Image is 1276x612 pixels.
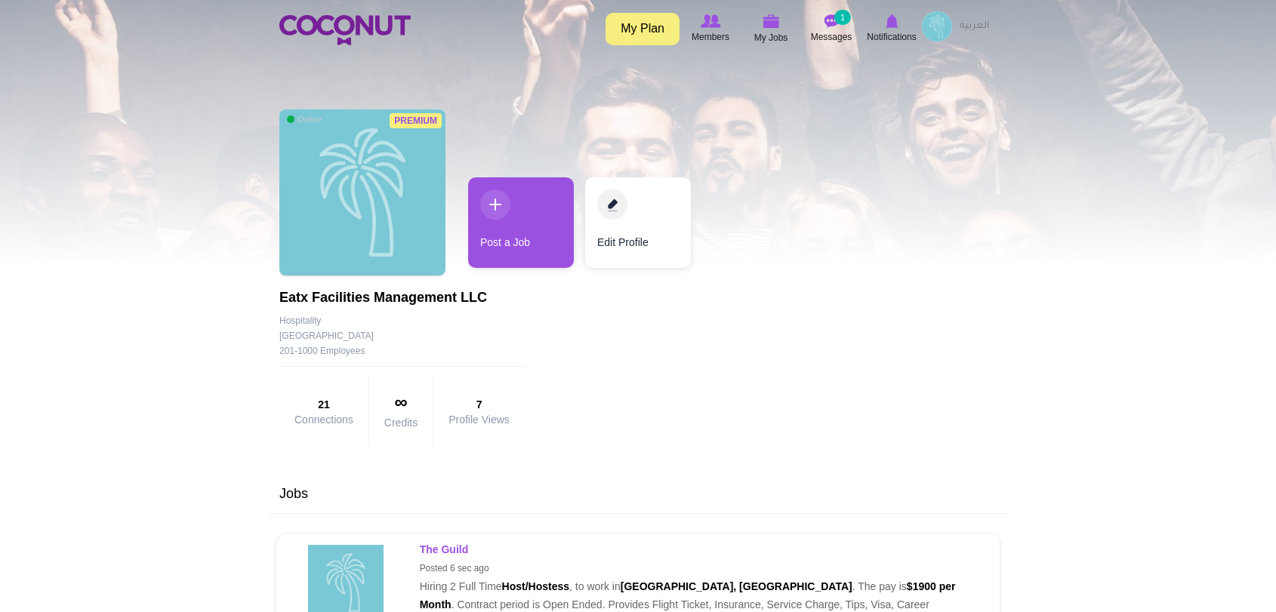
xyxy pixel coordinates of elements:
a: The Guild [420,543,471,555]
a: العربية [952,11,997,42]
span: Premium [390,113,442,128]
img: Messages [824,14,839,28]
strong: Host/Hostess [502,580,569,592]
a: 7Profile Views [448,397,510,426]
a: Post a Job [468,177,574,268]
div: 2 / 2 [585,177,691,275]
span: Members [692,29,729,45]
a: My Plan [606,13,680,45]
h1: Eatx Facilities Management LLC [279,291,525,306]
a: ∞Credits [384,389,418,429]
span: My Jobs [754,30,788,45]
img: Browse Members [701,14,720,28]
a: Notifications Notifications [861,11,922,46]
strong: 7 [448,397,510,412]
div: 201-1000 Employees [279,343,525,358]
strong: The Guild [420,543,469,555]
a: 21Connections [294,397,353,426]
img: Notifications [886,14,898,28]
a: Browse Members Members [680,11,741,46]
small: Posted 6 sec ago [420,563,489,574]
img: My Jobs [763,14,779,28]
span: Notifications [867,29,916,45]
span: Online [287,114,322,125]
a: Messages Messages 1 [801,11,861,46]
a: My Jobs My Jobs [741,11,801,47]
img: Home [279,15,411,45]
small: 1 [834,10,851,25]
div: 1 / 2 [468,177,574,275]
span: ∞ [394,392,407,412]
strong: 21 [294,397,353,412]
div: Hospitality [279,313,525,328]
a: Edit Profile [585,177,691,268]
strong: [GEOGRAPHIC_DATA], [GEOGRAPHIC_DATA] [621,580,852,592]
div: [GEOGRAPHIC_DATA] [279,328,374,343]
h3: Jobs [272,487,1004,502]
span: Messages [811,29,852,45]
